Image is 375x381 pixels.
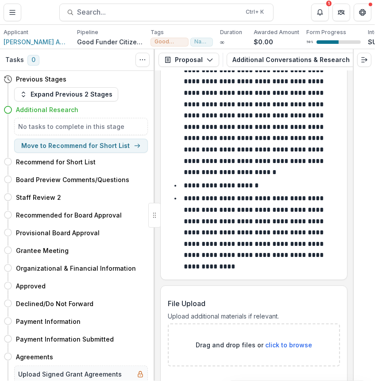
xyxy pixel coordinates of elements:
[16,352,53,362] h4: Agreements
[18,122,144,131] h5: No tasks to complete in this stage
[332,4,350,21] button: Partners
[151,28,164,36] p: Tags
[77,8,241,16] span: Search...
[77,28,98,36] p: Pipeline
[16,210,122,220] h4: Recommended for Board Approval
[5,56,24,64] h3: Tasks
[244,7,266,17] div: Ctrl + K
[194,39,209,45] span: Nachshon
[16,74,66,84] h4: Previous Stages
[4,4,21,21] button: Toggle Menu
[354,4,371,21] button: Get Help
[306,28,346,36] p: Form Progress
[16,175,129,184] h4: Board Preview Comments/Questions
[59,4,274,21] button: Search...
[16,228,100,237] h4: Provisional Board Approval
[357,53,371,67] button: Expand right
[135,53,150,67] button: Toggle View Cancelled Tasks
[14,87,118,101] button: Expand Previous 2 Stages
[77,37,143,47] p: Good Funder Citizen Process
[16,105,78,114] h4: Additional Research
[311,4,329,21] button: Notifications
[14,139,148,153] button: Move to Recommend for Short List
[220,37,224,47] p: ∞
[168,312,340,323] div: Upload additional materials if relevant.
[16,246,69,255] h4: Grantee Meeting
[18,369,122,379] h5: Upload Signed Grant Agreements
[27,55,39,66] span: 0
[16,299,93,308] h4: Declined/Do Not Forward
[16,193,61,202] h4: Staff Review 2
[16,157,96,167] h4: Recommend for Short List
[155,39,185,45] span: Good Funder Citizen
[220,28,242,36] p: Duration
[326,0,332,7] div: 1
[306,39,313,45] p: 50 %
[4,28,28,36] p: Applicant
[4,37,70,47] a: [PERSON_NAME] American Mizrahi Initiative Inc
[168,298,205,309] p: File Upload
[16,317,81,326] h4: Payment Information
[16,334,114,344] h4: Payment Information Submitted
[16,281,46,291] h4: Approved
[196,340,312,350] p: Drag and drop files or
[16,264,136,273] h4: Organizational & Financial Information
[159,53,219,67] button: Proposal
[254,37,273,47] p: $0.00
[254,28,299,36] p: Awarded Amount
[265,341,312,349] span: click to browse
